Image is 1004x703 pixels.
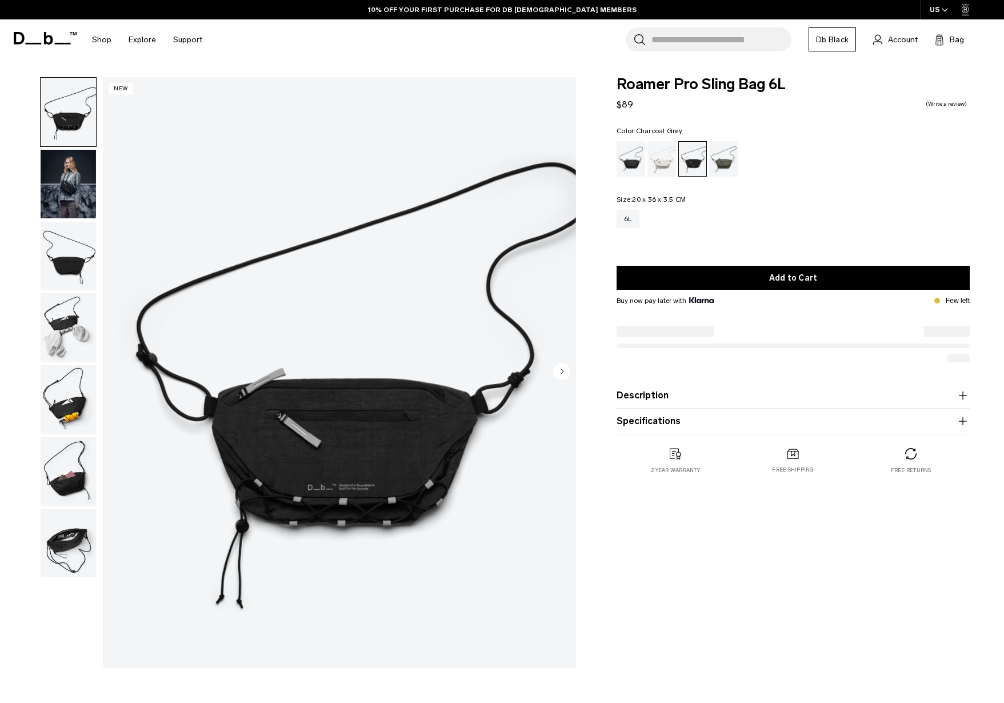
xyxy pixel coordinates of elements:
[617,266,970,290] button: Add to Cart
[40,365,97,434] button: Roamer Pro Sling Bag 6L Charcoal Grey
[935,33,964,46] button: Bag
[617,141,645,177] a: Black Out
[103,77,576,668] li: 1 / 7
[40,509,97,578] button: Roamer Pro Sling Bag 6L Charcoal Grey
[772,466,814,474] p: Free shipping
[891,466,931,474] p: Free returns
[41,437,96,506] img: Roamer Pro Sling Bag 6L Charcoal Grey
[873,33,918,46] a: Account
[617,127,682,134] legend: Color:
[129,19,156,60] a: Explore
[647,141,676,177] a: Oatmilk
[888,34,918,46] span: Account
[41,365,96,434] img: Roamer Pro Sling Bag 6L Charcoal Grey
[368,5,637,15] a: 10% OFF YOUR FIRST PURCHASE FOR DB [DEMOGRAPHIC_DATA] MEMBERS
[40,221,97,291] button: Roamer Pro Sling Bag 6L Charcoal Grey
[92,19,111,60] a: Shop
[678,141,707,177] a: Charcoal Grey
[636,127,682,135] span: Charcoal Grey
[709,141,738,177] a: Forest Green
[617,196,686,203] legend: Size:
[689,297,714,303] img: {"height" => 20, "alt" => "Klarna"}
[617,99,633,110] span: $89
[40,437,97,506] button: Roamer Pro Sling Bag 6L Charcoal Grey
[809,27,856,51] a: Db Black
[109,83,133,95] p: New
[617,389,970,402] button: Description
[103,77,576,668] img: Roamer Pro Sling Bag 6L Charcoal Grey
[926,101,967,107] a: Write a review
[40,149,97,219] button: Roamer Pro Sling Bag 6L Charcoal Grey
[40,293,97,362] button: Roamer Pro Sling Bag 6L Charcoal Grey
[40,77,97,147] button: Roamer Pro Sling Bag 6L Charcoal Grey
[41,509,96,578] img: Roamer Pro Sling Bag 6L Charcoal Grey
[617,77,970,92] span: Roamer Pro Sling Bag 6L
[946,295,970,306] p: Few left
[950,34,964,46] span: Bag
[173,19,202,60] a: Support
[651,466,700,474] p: 2 year warranty
[41,222,96,290] img: Roamer Pro Sling Bag 6L Charcoal Grey
[83,19,211,60] nav: Main Navigation
[617,414,970,428] button: Specifications
[617,295,714,306] span: Buy now pay later with
[632,195,686,203] span: 20 x 36 x 3.5 CM
[41,293,96,362] img: Roamer Pro Sling Bag 6L Charcoal Grey
[553,363,570,382] button: Next slide
[617,210,639,228] a: 6L
[41,78,96,146] img: Roamer Pro Sling Bag 6L Charcoal Grey
[41,150,96,218] img: Roamer Pro Sling Bag 6L Charcoal Grey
